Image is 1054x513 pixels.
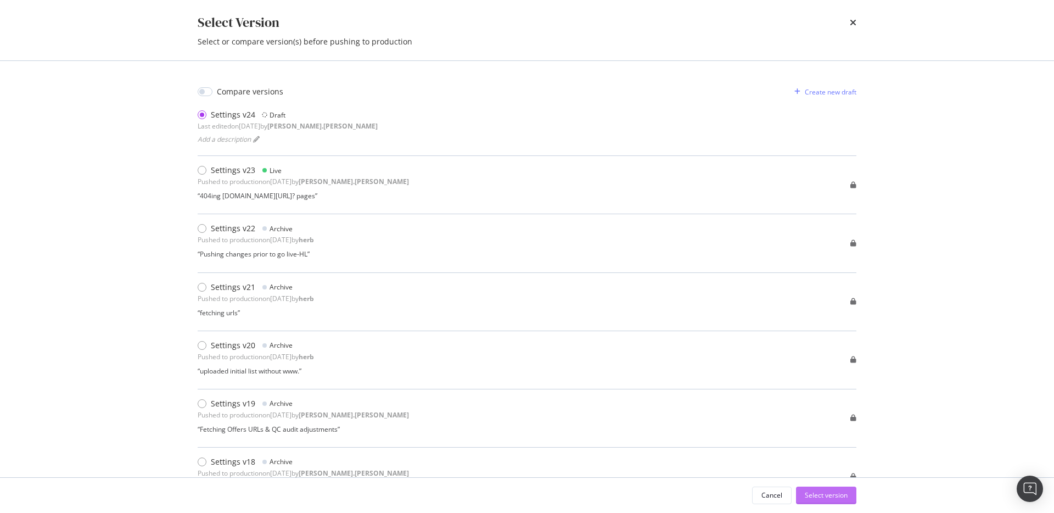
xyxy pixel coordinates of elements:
div: “ Pushing changes prior to go live-HL ” [198,249,314,259]
div: Settings v24 [211,109,255,120]
button: Create new draft [790,83,856,101]
div: Select or compare version(s) before pushing to production [198,36,856,47]
div: Archive [270,341,293,350]
div: Settings v21 [211,282,255,293]
div: Pushed to production on [DATE] by [198,352,314,361]
div: Live [270,166,282,175]
div: “ Fetching Offers URLs & QC audit adjustments ” [198,425,409,434]
div: Open Intercom Messenger [1017,476,1043,502]
div: Last edited on [DATE] by [198,121,378,131]
div: Settings v22 [211,223,255,234]
div: times [850,13,856,32]
div: Select version [805,490,848,500]
div: Pushed to production on [DATE] by [198,294,314,303]
button: Select version [796,487,856,504]
b: [PERSON_NAME].[PERSON_NAME] [299,410,409,420]
div: Archive [270,282,293,292]
div: “ fetching urls ” [198,308,314,317]
div: “ uploaded initial list without www. ” [198,366,314,376]
b: [PERSON_NAME].[PERSON_NAME] [299,469,409,478]
div: Settings v23 [211,165,255,176]
div: Pushed to production on [DATE] by [198,235,314,244]
div: Draft [270,110,285,120]
b: herb [299,352,314,361]
button: Cancel [752,487,792,504]
b: herb [299,294,314,303]
b: [PERSON_NAME].[PERSON_NAME] [267,121,378,131]
div: Archive [270,457,293,466]
span: Add a description [198,135,251,144]
div: Settings v20 [211,340,255,351]
div: Pushed to production on [DATE] by [198,410,409,420]
div: Create new draft [805,87,856,97]
div: Compare versions [217,86,283,97]
b: [PERSON_NAME].[PERSON_NAME] [299,177,409,186]
div: Settings v18 [211,456,255,467]
div: Archive [270,399,293,408]
div: Archive [270,224,293,233]
div: Settings v19 [211,398,255,409]
div: “ 404ing [DOMAIN_NAME][URL]? pages ” [198,191,409,200]
div: Pushed to production on [DATE] by [198,469,409,478]
div: Pushed to production on [DATE] by [198,177,409,186]
div: Select Version [198,13,279,32]
div: Cancel [761,490,782,500]
b: herb [299,235,314,244]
